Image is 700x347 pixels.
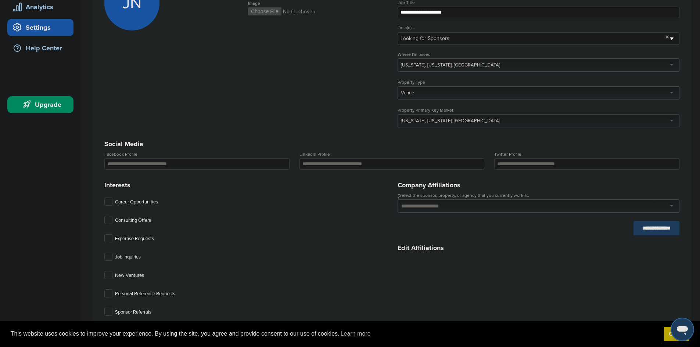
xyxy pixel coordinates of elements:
[7,19,73,36] a: Settings
[7,96,73,113] a: Upgrade
[115,216,151,225] p: Consulting Offers
[398,25,679,30] label: I’m a(n)...
[104,139,679,149] h3: Social Media
[11,41,73,55] div: Help Center
[7,40,73,57] a: Help Center
[11,98,73,111] div: Upgrade
[398,0,679,5] label: Job Title
[398,52,679,57] label: Where I'm based
[115,289,175,299] p: Personal Reference Requests
[398,108,679,112] label: Property Primary Key Market
[398,243,679,253] h3: Edit Affiliations
[398,193,679,198] label: Select the sponsor, property, or agency that you currently work at.
[115,308,151,317] p: Sponsor Referrals
[671,318,694,341] iframe: Button to launch messaging window
[398,180,679,190] h3: Company Affiliations
[299,152,485,156] label: LinkedIn Profile
[104,152,290,156] label: Facebook Profile
[664,327,689,341] a: dismiss cookie message
[11,0,73,14] div: Analytics
[401,34,663,43] span: Looking for Sponsors
[11,21,73,34] div: Settings
[398,193,399,198] abbr: required
[248,1,386,6] label: Image
[340,328,372,339] a: learn more about cookies
[494,152,679,156] label: Twitter Profile
[401,118,500,124] div: [US_STATE], [US_STATE], [GEOGRAPHIC_DATA]
[401,62,500,68] div: [US_STATE], [US_STATE], [GEOGRAPHIC_DATA]
[11,328,658,339] span: This website uses cookies to improve your experience. By using the site, you agree and provide co...
[398,80,679,84] label: Property Type
[115,271,144,280] p: New Ventures
[115,253,141,262] p: Job Inquiries
[115,198,158,207] p: Career Opportunities
[104,180,386,190] h3: Interests
[401,90,414,96] div: Venue
[115,234,154,243] p: Expertise Requests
